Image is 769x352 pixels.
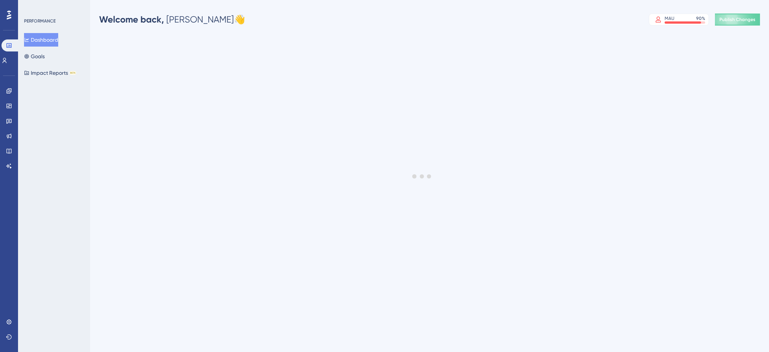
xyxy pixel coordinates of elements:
[99,14,245,26] div: [PERSON_NAME] 👋
[696,15,705,21] div: 90 %
[715,14,760,26] button: Publish Changes
[69,71,76,75] div: BETA
[99,14,164,25] span: Welcome back,
[24,18,56,24] div: PERFORMANCE
[24,50,45,63] button: Goals
[665,15,674,21] div: MAU
[24,33,58,47] button: Dashboard
[24,66,76,80] button: Impact ReportsBETA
